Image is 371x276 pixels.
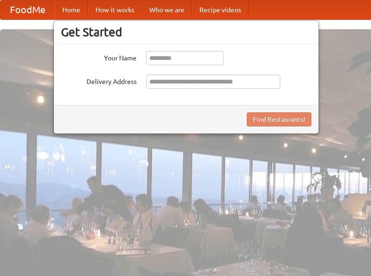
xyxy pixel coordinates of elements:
[142,0,192,19] a: Who we are
[55,0,88,19] a: Home
[88,0,142,19] a: How it works
[192,0,249,19] a: Recipe videos
[61,51,137,63] label: Your Name
[0,0,55,19] a: FoodMe
[61,25,311,39] h3: Get Started
[61,75,137,86] label: Delivery Address
[247,112,311,126] button: Find Restaurants!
